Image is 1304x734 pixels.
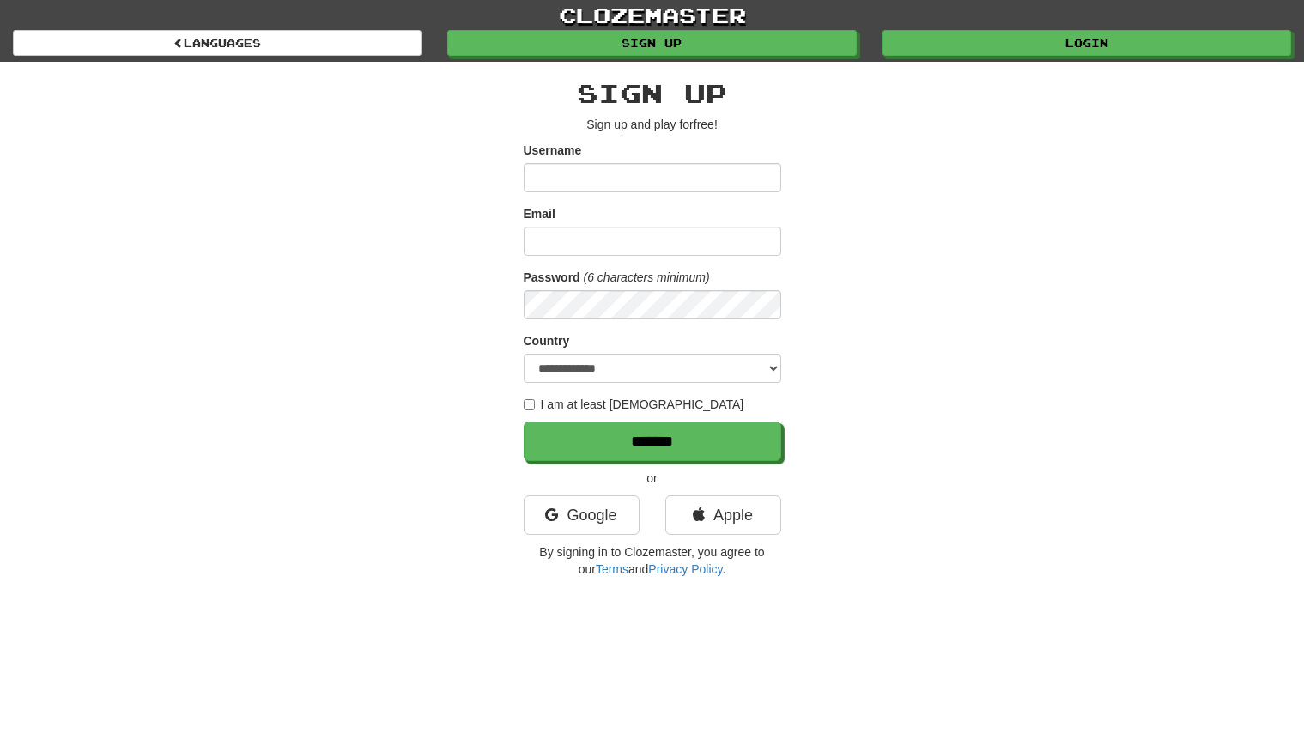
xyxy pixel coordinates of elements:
u: free [694,118,714,131]
p: or [524,470,781,487]
p: By signing in to Clozemaster, you agree to our and . [524,543,781,578]
a: Login [882,30,1291,56]
label: I am at least [DEMOGRAPHIC_DATA] [524,396,744,413]
h2: Sign up [524,79,781,107]
a: Privacy Policy [648,562,722,576]
a: Terms [596,562,628,576]
em: (6 characters minimum) [584,270,710,284]
input: I am at least [DEMOGRAPHIC_DATA] [524,399,535,410]
p: Sign up and play for ! [524,116,781,133]
a: Sign up [447,30,856,56]
a: Google [524,495,640,535]
label: Email [524,205,555,222]
label: Country [524,332,570,349]
label: Password [524,269,580,286]
label: Username [524,142,582,159]
a: Languages [13,30,422,56]
a: Apple [665,495,781,535]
